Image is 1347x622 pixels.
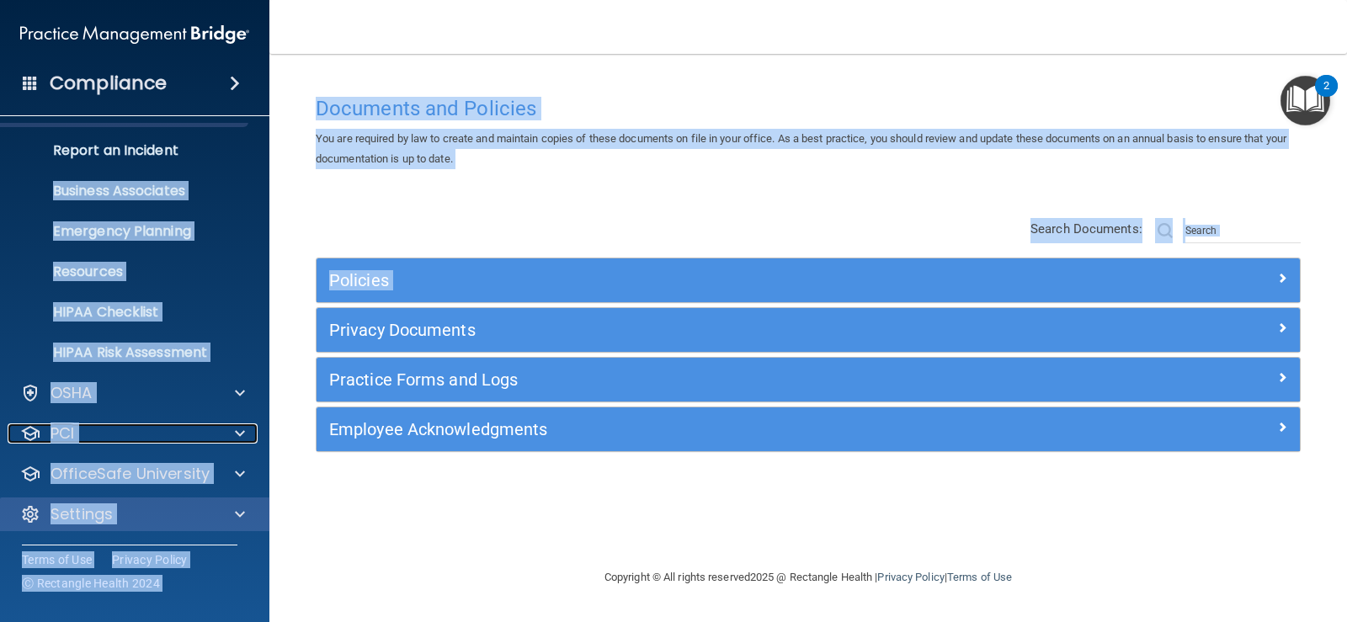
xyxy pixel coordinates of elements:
[877,571,944,583] a: Privacy Policy
[20,383,245,403] a: OSHA
[501,550,1115,604] div: Copyright © All rights reserved 2025 @ Rectangle Health | |
[329,316,1287,343] a: Privacy Documents
[11,183,241,199] p: Business Associates
[316,98,1301,120] h4: Documents and Policies
[1158,223,1173,238] img: ic-search.3b580494.png
[50,72,167,95] h4: Compliance
[20,504,245,524] a: Settings
[329,267,1287,294] a: Policies
[22,551,92,568] a: Terms of Use
[51,423,74,444] p: PCI
[20,464,245,484] a: OfficeSafe University
[1323,86,1329,108] div: 2
[22,575,160,592] span: Ⓒ Rectangle Health 2024
[11,223,241,240] p: Emergency Planning
[329,321,1041,339] h5: Privacy Documents
[329,366,1287,393] a: Practice Forms and Logs
[329,420,1041,439] h5: Employee Acknowledgments
[51,504,113,524] p: Settings
[316,132,1286,165] span: You are required by law to create and maintain copies of these documents on file in your office. ...
[11,142,241,159] p: Report an Incident
[11,344,241,361] p: HIPAA Risk Assessment
[51,383,93,403] p: OSHA
[20,18,249,51] img: PMB logo
[947,571,1012,583] a: Terms of Use
[1280,76,1330,125] button: Open Resource Center, 2 new notifications
[1185,218,1301,243] input: Search
[1030,221,1142,237] span: Search Documents:
[329,416,1287,443] a: Employee Acknowledgments
[329,370,1041,389] h5: Practice Forms and Logs
[11,304,241,321] p: HIPAA Checklist
[51,464,210,484] p: OfficeSafe University
[112,551,188,568] a: Privacy Policy
[11,263,241,280] p: Resources
[329,271,1041,290] h5: Policies
[20,423,245,444] a: PCI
